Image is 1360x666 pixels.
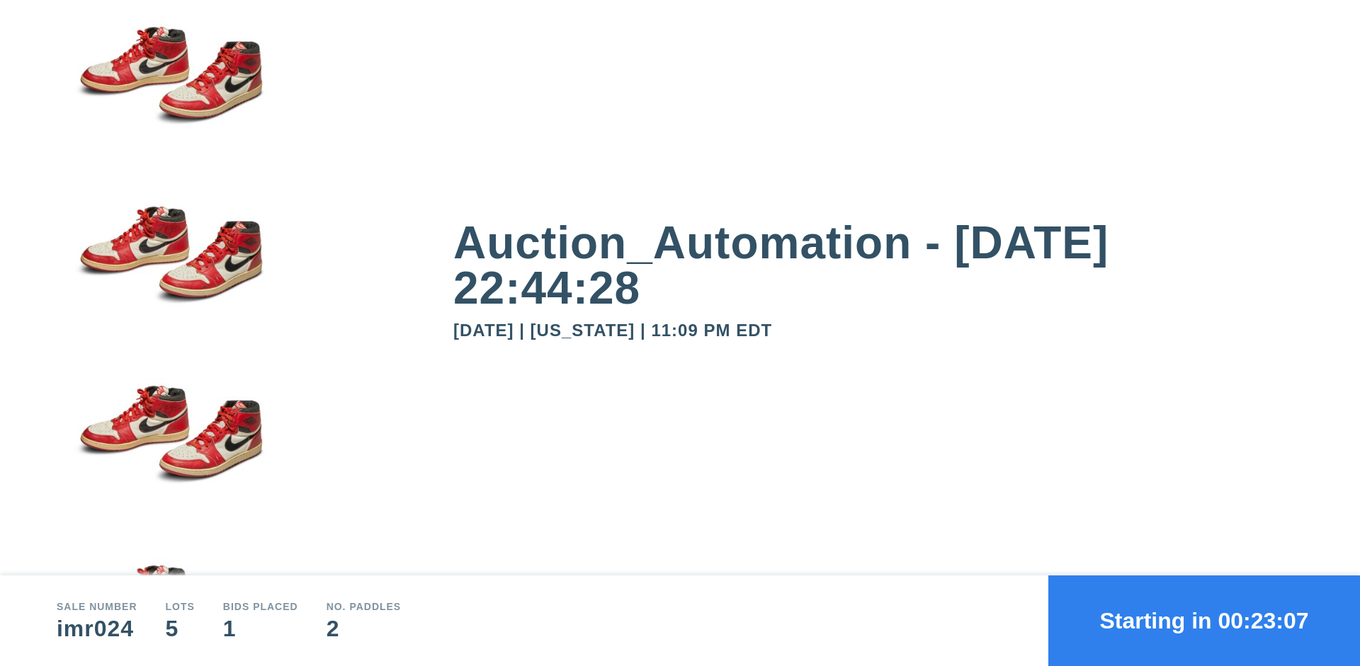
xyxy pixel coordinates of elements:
img: small [57,359,283,539]
div: Sale number [57,602,137,612]
img: small [57,180,283,360]
div: 2 [327,617,402,640]
div: imr024 [57,617,137,640]
div: 1 [223,617,298,640]
button: Starting in 00:23:07 [1048,575,1360,666]
div: 5 [166,617,195,640]
div: Auction_Automation - [DATE] 22:44:28 [453,220,1303,311]
div: Lots [166,602,195,612]
div: No. Paddles [327,602,402,612]
div: [DATE] | [US_STATE] | 11:09 PM EDT [453,322,1303,339]
div: Bids Placed [223,602,298,612]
